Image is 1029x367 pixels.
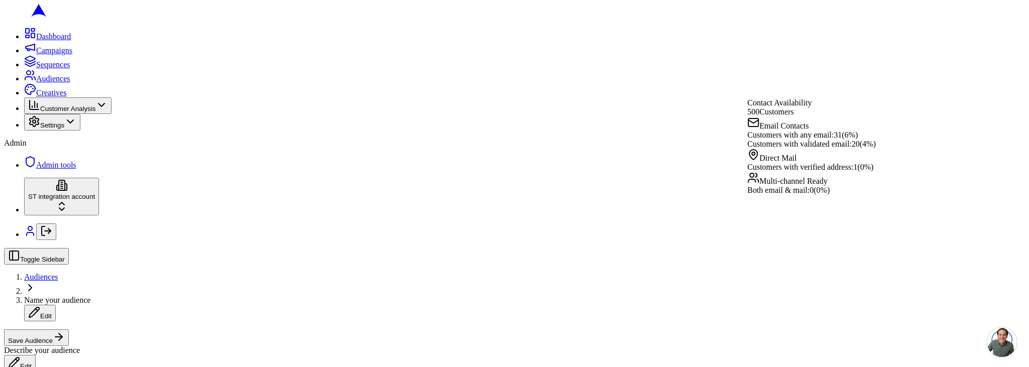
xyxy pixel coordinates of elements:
button: Log out [36,223,56,240]
span: Customers with validated email: [748,140,852,148]
button: Toggle Sidebar [4,248,69,265]
span: Describe your audience [4,346,80,354]
button: Customer Analysis [24,97,112,114]
span: 1 ( 0 %) [854,163,874,171]
span: Dashboard [36,32,71,41]
a: Admin tools [24,161,76,169]
span: Toggle Sidebar [20,256,65,263]
span: 500 Customer s [748,107,794,116]
span: Direct Mail [760,154,797,162]
nav: breadcrumb [4,273,1025,321]
span: Campaigns [36,46,72,55]
button: Settings [24,114,80,131]
span: Audiences [36,74,70,83]
span: Sequences [36,60,70,69]
button: Save Audience [4,329,69,346]
a: Audiences [24,273,58,281]
span: 31 ( 6 %) [834,131,858,139]
span: Email Contacts [760,121,809,130]
span: Settings [40,121,64,129]
button: ST integration account [24,178,99,215]
span: 20 ( 4 %) [852,140,876,148]
span: Customers with any email: [748,131,834,139]
button: Edit [24,305,56,321]
span: Contact Availability [748,98,812,107]
span: 0 ( 0 %) [809,186,830,194]
a: Sequences [24,60,70,69]
div: Open chat [987,327,1017,357]
span: ST integration account [28,193,95,200]
a: Campaigns [24,46,72,55]
span: Name your audience [24,296,90,304]
span: Admin tools [36,161,76,169]
span: Multi-channel Ready [760,177,828,185]
span: Customers with verified address: [748,163,854,171]
span: Edit [40,312,52,320]
span: Customer Analysis [40,105,95,112]
span: Both email & mail: [748,186,810,194]
div: Admin [4,139,1025,148]
a: Dashboard [24,32,71,41]
a: Audiences [24,74,70,83]
span: Creatives [36,88,66,97]
a: Creatives [24,88,66,97]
